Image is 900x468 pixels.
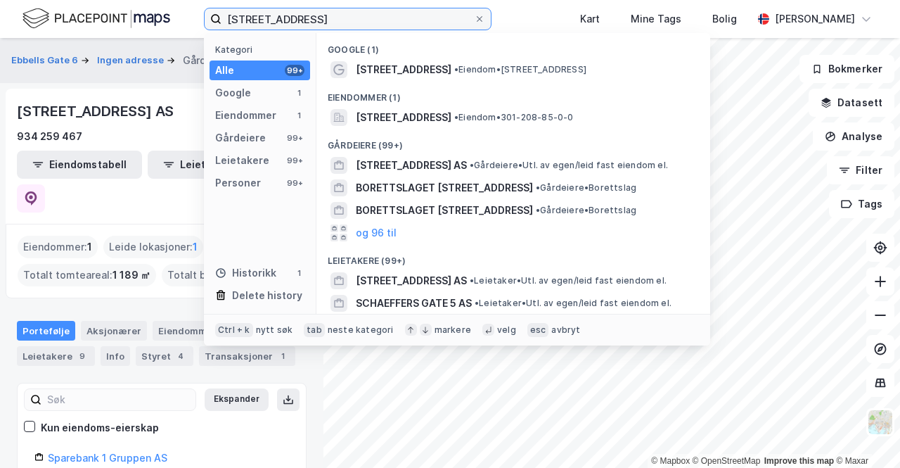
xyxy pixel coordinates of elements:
[475,298,479,308] span: •
[356,272,467,289] span: [STREET_ADDRESS] AS
[101,346,130,366] div: Info
[87,239,92,255] span: 1
[316,244,710,270] div: Leietakere (99+)
[304,323,325,337] div: tab
[97,53,167,68] button: Ingen adresse
[316,129,710,154] div: Gårdeiere (99+)
[215,152,269,169] div: Leietakere
[356,61,451,78] span: [STREET_ADDRESS]
[103,236,203,258] div: Leide lokasjoner :
[17,128,82,145] div: 934 259 467
[799,55,894,83] button: Bokmerker
[470,275,474,286] span: •
[316,33,710,58] div: Google (1)
[470,160,668,171] span: Gårdeiere • Utl. av egen/leid fast eiendom el.
[775,11,855,27] div: [PERSON_NAME]
[580,11,600,27] div: Kart
[174,349,188,363] div: 4
[215,62,234,79] div: Alle
[356,224,397,241] button: og 96 til
[809,89,894,117] button: Datasett
[285,132,304,144] div: 99+
[136,346,193,366] div: Styret
[48,452,167,464] a: Sparebank 1 Gruppen AS
[153,321,239,341] div: Eiendommer
[17,321,75,341] div: Portefølje
[285,155,304,166] div: 99+
[830,400,900,468] div: Kontrollprogram for chat
[693,456,761,466] a: OpenStreetMap
[454,64,586,75] span: Eiendom • [STREET_ADDRESS]
[497,324,516,336] div: velg
[356,295,472,312] span: SCHAEFFERS GATE 5 AS
[215,107,276,124] div: Eiendommer
[356,179,533,196] span: BORETTSLAGET [STREET_ADDRESS]
[41,389,195,410] input: Søk
[764,456,834,466] a: Improve this map
[256,324,293,336] div: nytt søk
[356,157,467,174] span: [STREET_ADDRESS] AS
[183,52,225,69] div: Gårdeier
[536,205,540,215] span: •
[454,112,458,122] span: •
[221,8,474,30] input: Søk på adresse, matrikkel, gårdeiere, leietakere eller personer
[356,202,533,219] span: BORETTSLAGET [STREET_ADDRESS]
[293,110,304,121] div: 1
[285,65,304,76] div: 99+
[22,6,170,31] img: logo.f888ab2527a4732fd821a326f86c7f29.svg
[285,177,304,189] div: 99+
[293,87,304,99] div: 1
[17,346,95,366] div: Leietakere
[435,324,471,336] div: markere
[328,324,394,336] div: neste kategori
[215,129,266,146] div: Gårdeiere
[631,11,681,27] div: Mine Tags
[827,156,894,184] button: Filter
[829,190,894,218] button: Tags
[205,388,269,411] button: Ekspander
[316,81,710,106] div: Eiendommer (1)
[276,349,290,363] div: 1
[215,175,261,191] div: Personer
[215,44,310,55] div: Kategori
[11,53,81,68] button: Ebbells Gate 6
[215,84,251,101] div: Google
[454,64,458,75] span: •
[356,109,451,126] span: [STREET_ADDRESS]
[536,182,636,194] span: Gårdeiere • Borettslag
[536,182,540,193] span: •
[81,321,147,341] div: Aksjonærer
[712,11,737,27] div: Bolig
[232,287,302,304] div: Delete history
[813,122,894,151] button: Analyse
[193,239,198,255] span: 1
[162,264,297,286] div: Totalt byggareal :
[830,400,900,468] iframe: Chat Widget
[470,160,474,170] span: •
[215,265,276,282] div: Historikk
[215,323,253,337] div: Ctrl + k
[75,349,89,363] div: 9
[651,456,690,466] a: Mapbox
[148,151,273,179] button: Leietakertabell
[112,267,150,284] span: 1 189 ㎡
[18,264,156,286] div: Totalt tomteareal :
[17,151,142,179] button: Eiendomstabell
[454,112,574,123] span: Eiendom • 301-208-85-0-0
[536,205,636,216] span: Gårdeiere • Borettslag
[475,298,671,309] span: Leietaker • Utl. av egen/leid fast eiendom el.
[527,323,549,337] div: esc
[470,275,667,286] span: Leietaker • Utl. av egen/leid fast eiendom el.
[17,100,176,122] div: [STREET_ADDRESS] AS
[199,346,295,366] div: Transaksjoner
[293,267,304,279] div: 1
[551,324,580,336] div: avbryt
[18,236,98,258] div: Eiendommer :
[41,419,159,436] div: Kun eiendoms-eierskap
